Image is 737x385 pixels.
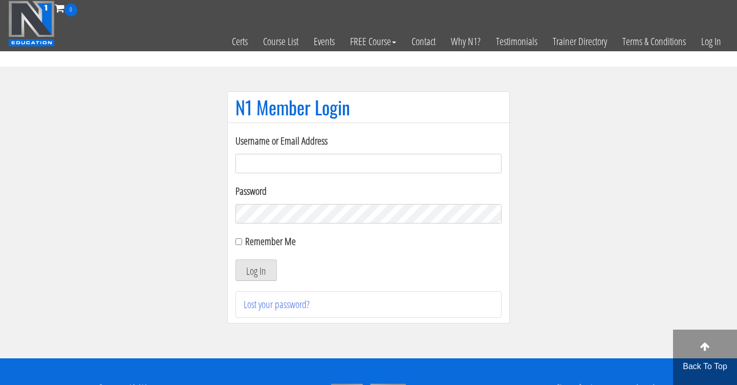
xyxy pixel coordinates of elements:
a: Certs [224,16,255,67]
a: Lost your password? [244,297,310,311]
a: Testimonials [488,16,545,67]
a: FREE Course [342,16,404,67]
label: Password [235,184,502,199]
a: Trainer Directory [545,16,615,67]
img: n1-education [8,1,55,47]
a: Log In [693,16,729,67]
label: Username or Email Address [235,133,502,149]
a: Terms & Conditions [615,16,693,67]
a: Course List [255,16,306,67]
label: Remember Me [245,234,296,248]
a: Why N1? [443,16,488,67]
button: Log In [235,259,277,281]
a: Contact [404,16,443,67]
span: 0 [64,4,77,16]
a: Events [306,16,342,67]
h1: N1 Member Login [235,97,502,117]
a: 0 [55,1,77,15]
